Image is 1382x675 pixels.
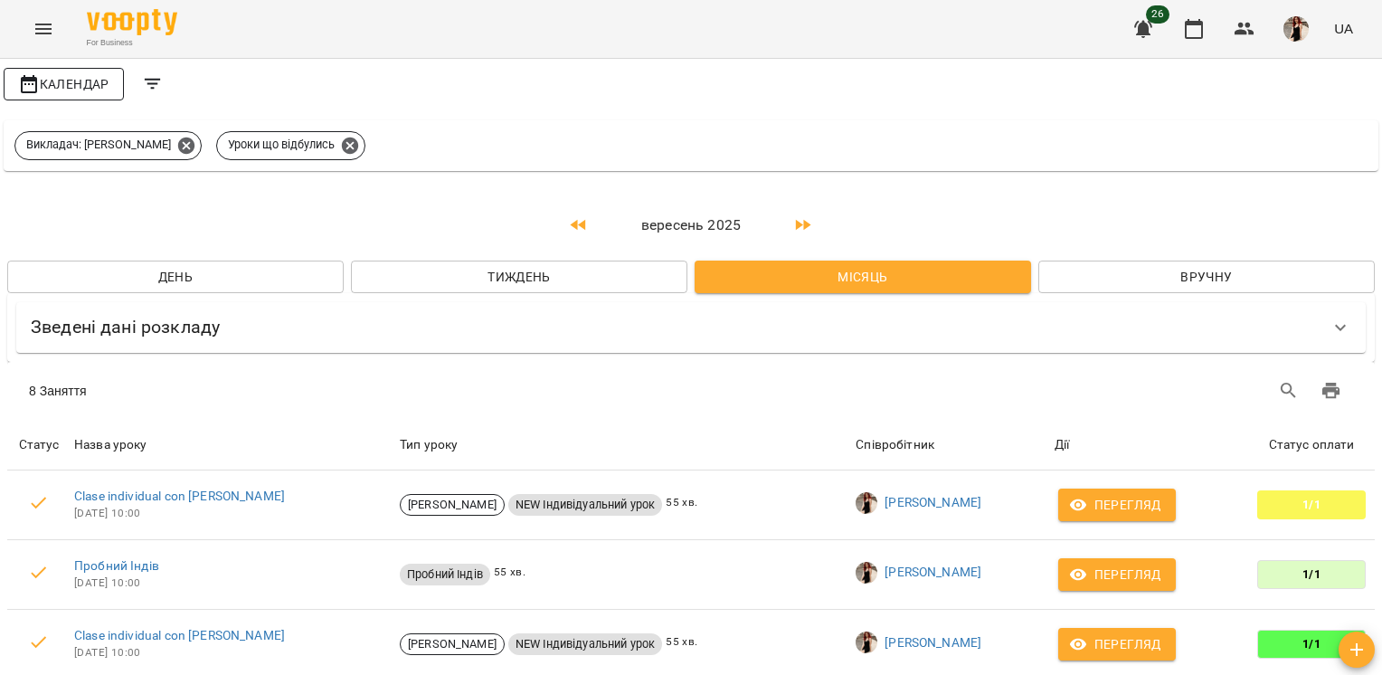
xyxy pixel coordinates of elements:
[1339,632,1375,668] button: Створити урок
[856,492,877,514] img: 8efb9b68579d10e9b7f1d55de7ff03df.jpg
[8,434,70,456] div: Статус
[1295,566,1327,583] span: 1/1
[31,313,220,341] h6: Зведені дані розкладу
[856,434,1046,456] div: Співробітник
[1310,369,1353,413] button: Друк
[216,131,365,160] div: Уроки що відбулись
[1073,564,1161,585] span: Перегляд
[74,628,285,642] a: Clase individual con [PERSON_NAME]
[1334,19,1353,38] span: UA
[74,558,159,573] a: Пробний Індів
[1252,434,1371,456] div: Статус оплати
[1267,369,1311,413] button: Search
[494,564,525,585] span: 55 хв.
[1295,497,1327,513] span: 1/1
[1058,489,1176,521] button: Перегляд
[74,505,393,523] span: [DATE] 10:00
[74,575,393,593] span: [DATE] 10:00
[1073,633,1161,655] span: Перегляд
[1055,434,1245,456] div: Дії
[22,7,65,51] button: Menu
[1038,261,1375,293] button: Вручну
[1058,628,1176,661] button: Перегляд
[29,382,677,400] div: 8 Заняття
[15,137,182,153] span: Викладач: [PERSON_NAME]
[401,497,504,513] span: [PERSON_NAME]
[365,266,673,288] span: Тиждень
[666,494,697,516] span: 55 хв.
[601,214,781,236] p: вересень 2025
[885,564,981,582] a: [PERSON_NAME]
[7,362,1375,420] div: Table Toolbar
[1058,558,1176,591] button: Перегляд
[1073,494,1161,516] span: Перегляд
[74,434,393,456] div: Назва уроку
[351,261,687,293] button: Тиждень
[74,644,393,662] span: [DATE] 10:00
[709,266,1017,288] span: Місяць
[16,302,1366,352] div: Зведені дані розкладу
[1295,636,1327,652] span: 1/1
[856,632,877,653] img: 8efb9b68579d10e9b7f1d55de7ff03df.jpg
[217,137,345,153] span: Уроки що відбулись
[695,261,1031,293] button: Місяць
[666,633,697,655] span: 55 хв.
[508,497,662,513] span: NEW Індивідуальний урок
[22,266,329,288] span: День
[885,494,981,512] a: [PERSON_NAME]
[856,562,877,584] img: 8efb9b68579d10e9b7f1d55de7ff03df.jpg
[400,434,848,456] div: Тип уроку
[1146,5,1169,24] span: 26
[1053,266,1360,288] span: Вручну
[400,566,490,583] span: Пробний Індів
[1283,16,1309,42] img: 8efb9b68579d10e9b7f1d55de7ff03df.jpg
[508,636,662,652] span: NEW Індивідуальний урок
[1327,12,1360,45] button: UA
[14,131,202,160] div: Викладач: [PERSON_NAME]
[4,68,124,100] button: Календар
[7,261,344,293] button: День
[885,634,981,652] a: [PERSON_NAME]
[87,37,177,49] span: For Business
[131,62,175,106] button: Filters
[401,636,504,652] span: [PERSON_NAME]
[74,489,285,503] a: Clase individual con [PERSON_NAME]
[87,9,177,35] img: Voopty Logo
[18,73,109,95] span: Календар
